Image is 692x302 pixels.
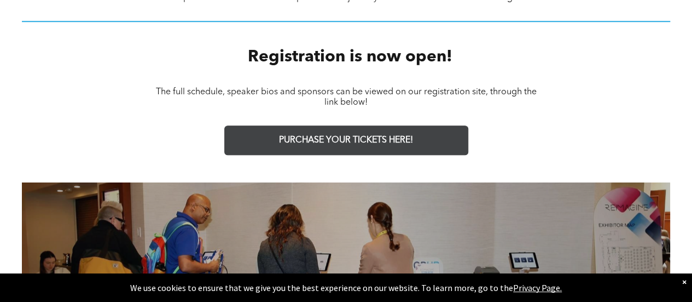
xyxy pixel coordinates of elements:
[682,276,687,287] div: Dismiss notification
[279,135,413,146] span: PURCHASE YOUR TICKETS HERE!
[156,88,537,107] span: The full schedule, speaker bios and sponsors can be viewed on our registration site, through the ...
[513,282,562,293] a: Privacy Page.
[248,49,452,65] span: Registration is now open!
[224,126,468,155] a: PURCHASE YOUR TICKETS HERE!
